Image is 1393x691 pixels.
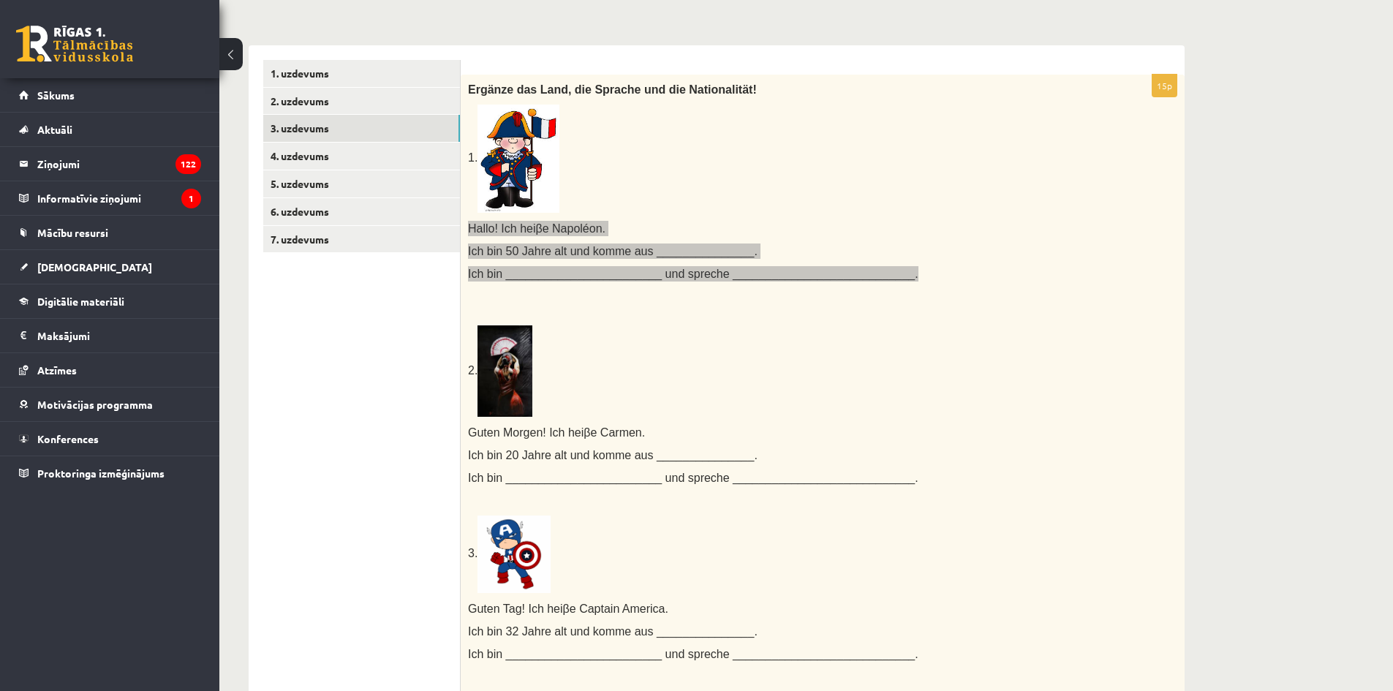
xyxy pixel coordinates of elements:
[263,170,460,197] a: 5. uzdevums
[468,83,757,96] span: Ergänze das Land, die Sprache und die Nationalität!
[19,456,201,490] a: Proktoringa izmēģinājums
[477,516,551,593] img: Resultado de imagem para America clipart
[468,449,758,461] span: Ich bin 20 Jahre alt und komme aus _______________.
[37,88,75,102] span: Sākums
[468,426,584,439] span: Guten Morgen! Ich hei
[468,547,551,559] span: 3.
[468,472,918,484] span: Ich bin ________________________ und spreche ____________________________.
[19,113,201,146] a: Aktuāli
[37,398,153,411] span: Motivācijas programma
[543,222,605,235] span: e Napoléon.
[37,467,165,480] span: Proktoringa izmēģinājums
[477,325,532,417] img: Flamenco Tänzerin – Galerie Chromik
[19,422,201,456] a: Konferences
[19,78,201,112] a: Sākums
[468,625,758,638] span: Ich bin 32 Jahre alt und komme aus _______________.
[468,268,918,280] span: Ich bin ________________________ und spreche ____________________________.
[15,15,693,79] body: Editor, wiswyg-editor-user-answer-47433938030560
[37,363,77,377] span: Atzīmes
[563,603,570,615] span: β
[19,353,201,387] a: Atzīmes
[19,147,201,181] a: Ziņojumi122
[584,426,590,439] span: β
[19,319,201,352] a: Maksājumi
[591,426,646,439] span: e Carmen.
[175,154,201,174] i: 122
[19,250,201,284] a: [DEMOGRAPHIC_DATA]
[19,216,201,249] a: Mācību resursi
[37,123,72,136] span: Aktuāli
[263,115,460,142] a: 3. uzdevums
[37,432,99,445] span: Konferences
[468,603,563,615] span: Guten Tag! Ich hei
[468,151,559,164] span: 1.
[468,364,477,377] span: 2.
[16,26,133,62] a: Rīgas 1. Tālmācības vidusskola
[468,222,536,235] span: Hallo! Ich hei
[37,147,201,181] legend: Ziņojumi
[263,143,460,170] a: 4. uzdevums
[263,60,460,87] a: 1. uzdevums
[181,189,201,208] i: 1
[37,181,201,215] legend: Informatīvie ziņojumi
[19,284,201,318] a: Digitālie materiāli
[37,260,152,273] span: [DEMOGRAPHIC_DATA]
[263,226,460,253] a: 7. uzdevums
[263,88,460,115] a: 2. uzdevums
[477,105,559,213] img: Resultado de imagem para french clipart
[19,181,201,215] a: Informatīvie ziņojumi1
[19,388,201,421] a: Motivācijas programma
[570,603,668,615] span: e Captain America.
[263,198,460,225] a: 6. uzdevums
[536,222,543,235] span: β
[468,245,758,257] span: Ich bin 50 Jahre alt und komme aus _______________.
[1152,74,1177,97] p: 15p
[468,648,918,660] span: Ich bin ________________________ und spreche ____________________________.
[37,319,201,352] legend: Maksājumi
[37,295,124,308] span: Digitālie materiāli
[37,226,108,239] span: Mācību resursi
